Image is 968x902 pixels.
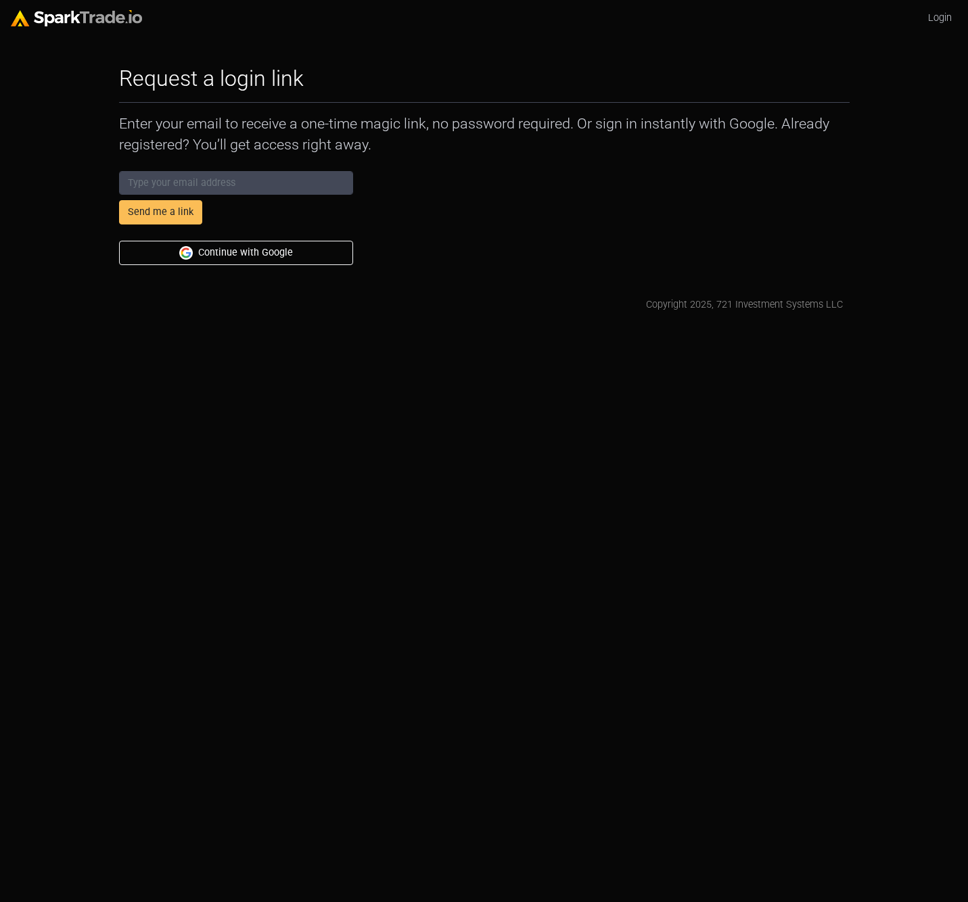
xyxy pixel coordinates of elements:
img: Google [179,246,193,260]
input: Type your email address [119,171,354,195]
p: Enter your email to receive a one-time magic link, no password required. Or sign in instantly wit... [119,114,850,154]
button: Continue with Google [119,241,354,265]
a: Login [923,5,957,31]
h2: Request a login link [119,66,304,91]
div: Copyright 2025, 721 Investment Systems LLC [646,298,843,312]
img: sparktrade.png [11,10,142,26]
button: Send me a link [119,200,202,224]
